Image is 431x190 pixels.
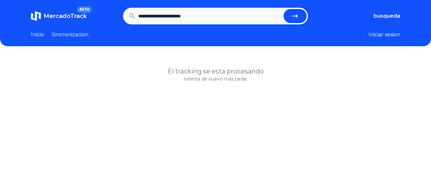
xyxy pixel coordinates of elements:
p: Intenta de nuevo más tarde. [31,76,400,82]
button: Iniciar sesion [369,31,400,39]
a: MercadoTrackBETA [31,11,87,21]
a: Inicio [31,31,44,39]
a: Sincronizacion [52,31,88,39]
img: MercadoTrack [31,11,41,21]
button: busqueda [374,12,400,20]
span: BETA [77,6,92,13]
h1: El tracking se esta procesando [31,67,400,76]
span: MercadoTrack [44,13,87,20]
